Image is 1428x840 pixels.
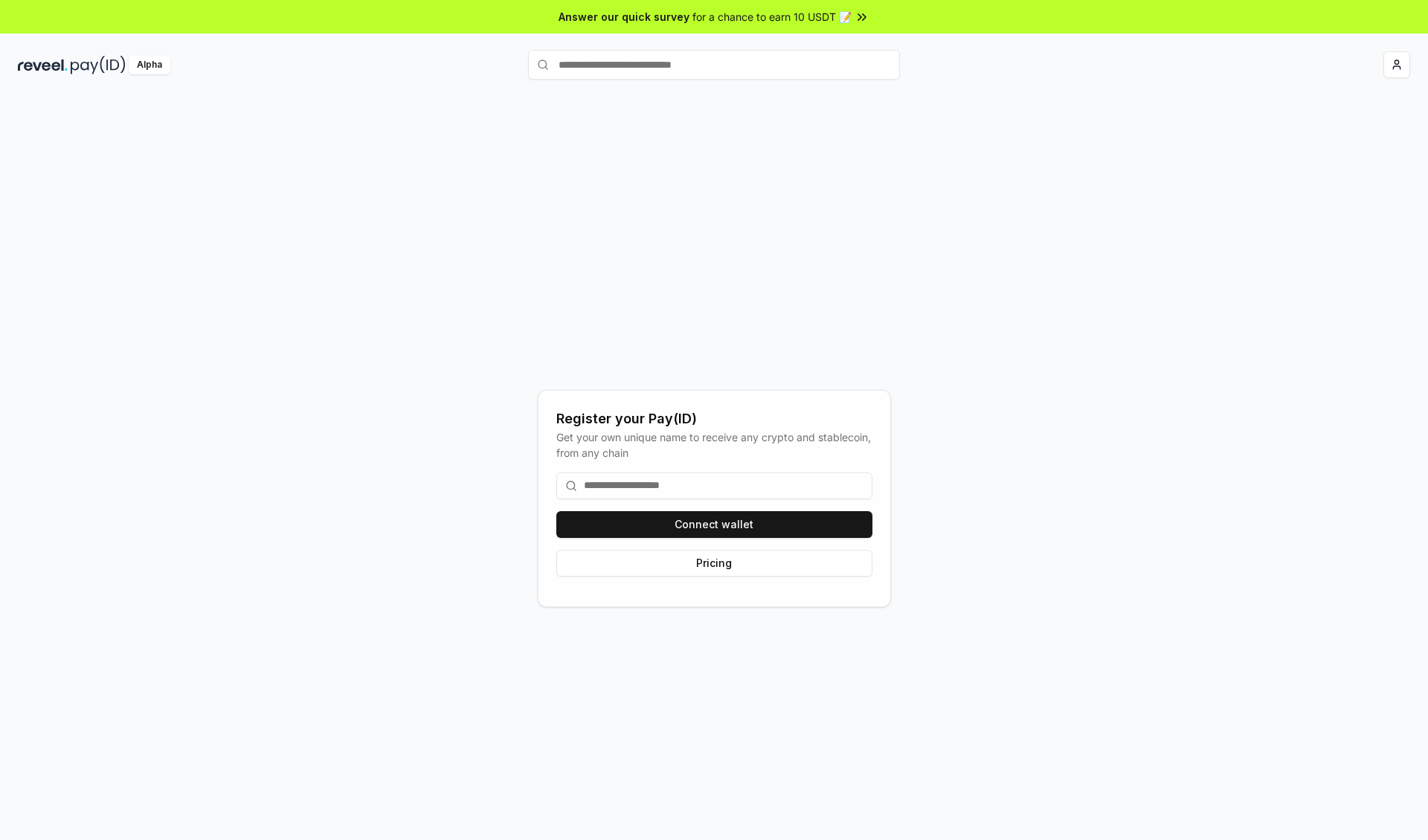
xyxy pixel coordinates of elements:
img: reveel_dark [18,56,68,74]
div: Alpha [129,56,170,74]
button: Connect wallet [556,511,872,538]
button: Pricing [556,550,872,577]
div: Register your Pay(ID) [556,408,872,429]
span: Answer our quick survey [559,9,689,25]
div: Get your own unique name to receive any crypto and stablecoin, from any chain [556,429,872,461]
img: pay_id [71,56,126,74]
span: for a chance to earn 10 USDT 📝 [692,9,852,25]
